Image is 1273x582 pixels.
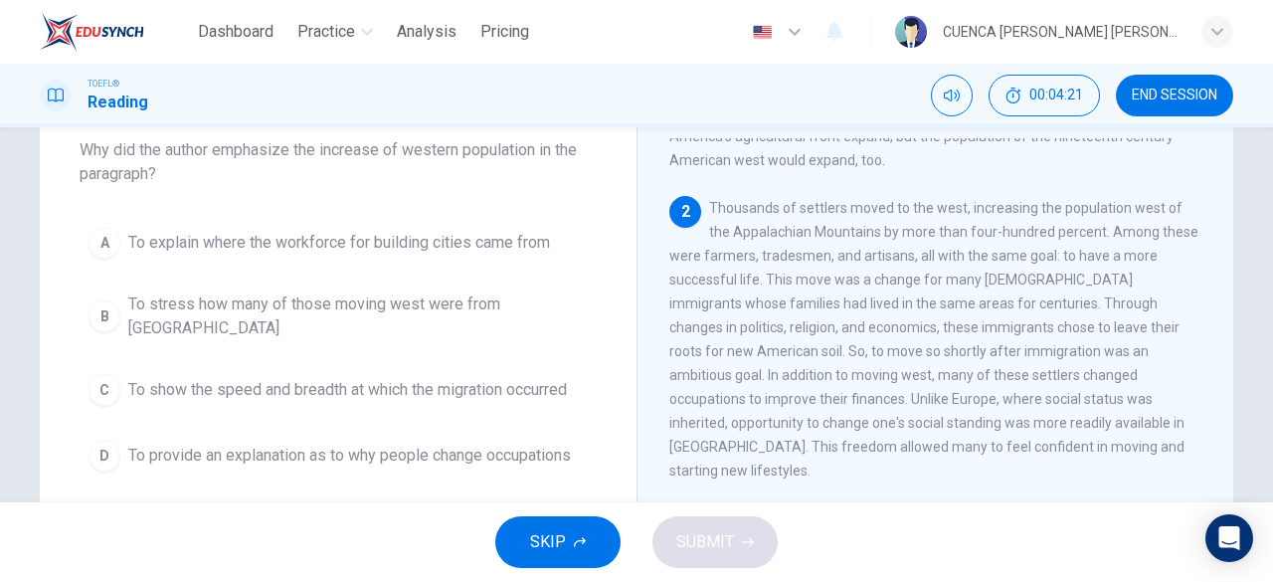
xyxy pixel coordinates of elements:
h1: Reading [88,91,148,114]
span: Analysis [397,20,456,44]
button: Analysis [389,14,464,50]
span: To show the speed and breadth at which the migration occurred [128,378,567,402]
span: To stress how many of those moving west were from [GEOGRAPHIC_DATA] [128,292,588,340]
span: Thousands of settlers moved to the west, increasing the population west of the Appalachian Mounta... [669,200,1198,479]
img: EduSynch logo [40,12,144,52]
button: Practice [289,14,381,50]
div: 2 [669,196,701,228]
button: END SESSION [1116,75,1233,116]
img: en [750,25,775,40]
span: Why did the author emphasize the increase of western population in the paragraph? [80,138,597,186]
div: C [89,374,120,406]
div: Hide [989,75,1100,116]
button: CTo show the speed and breadth at which the migration occurred [80,365,597,415]
div: A [89,227,120,259]
div: Open Intercom Messenger [1205,514,1253,562]
span: TOEFL® [88,77,119,91]
button: 00:04:21 [989,75,1100,116]
span: To explain where the workforce for building cities came from [128,231,550,255]
a: EduSynch logo [40,12,190,52]
span: Practice [297,20,355,44]
div: B [89,300,120,332]
button: Pricing [472,14,537,50]
button: BTo stress how many of those moving west were from [GEOGRAPHIC_DATA] [80,284,597,349]
button: DTo provide an explanation as to why people change occupations [80,431,597,481]
div: D [89,440,120,472]
button: ATo explain where the workforce for building cities came from [80,218,597,268]
button: Dashboard [190,14,281,50]
span: To provide an explanation as to why people change occupations [128,444,571,468]
span: END SESSION [1132,88,1217,103]
span: 00:04:21 [1029,88,1083,103]
span: SKIP [530,528,566,556]
img: Profile picture [895,16,927,48]
span: Dashboard [198,20,273,44]
div: Mute [931,75,973,116]
button: SKIP [495,516,621,568]
div: CUENCA [PERSON_NAME] [PERSON_NAME] [943,20,1178,44]
span: Pricing [480,20,529,44]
